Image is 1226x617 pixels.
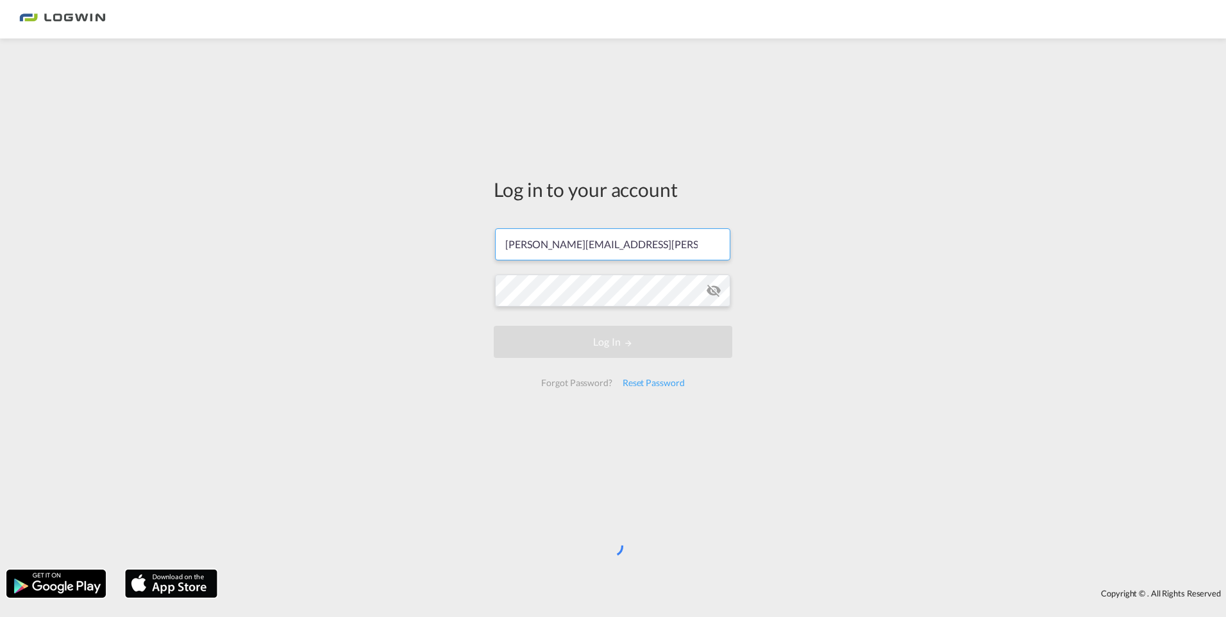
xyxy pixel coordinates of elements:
[494,326,732,358] button: LOGIN
[495,228,730,260] input: Enter email/phone number
[124,568,219,599] img: apple.png
[536,371,617,394] div: Forgot Password?
[617,371,690,394] div: Reset Password
[706,283,721,298] md-icon: icon-eye-off
[19,5,106,34] img: bc73a0e0d8c111efacd525e4c8ad7d32.png
[494,176,732,203] div: Log in to your account
[224,582,1226,604] div: Copyright © . All Rights Reserved
[5,568,107,599] img: google.png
